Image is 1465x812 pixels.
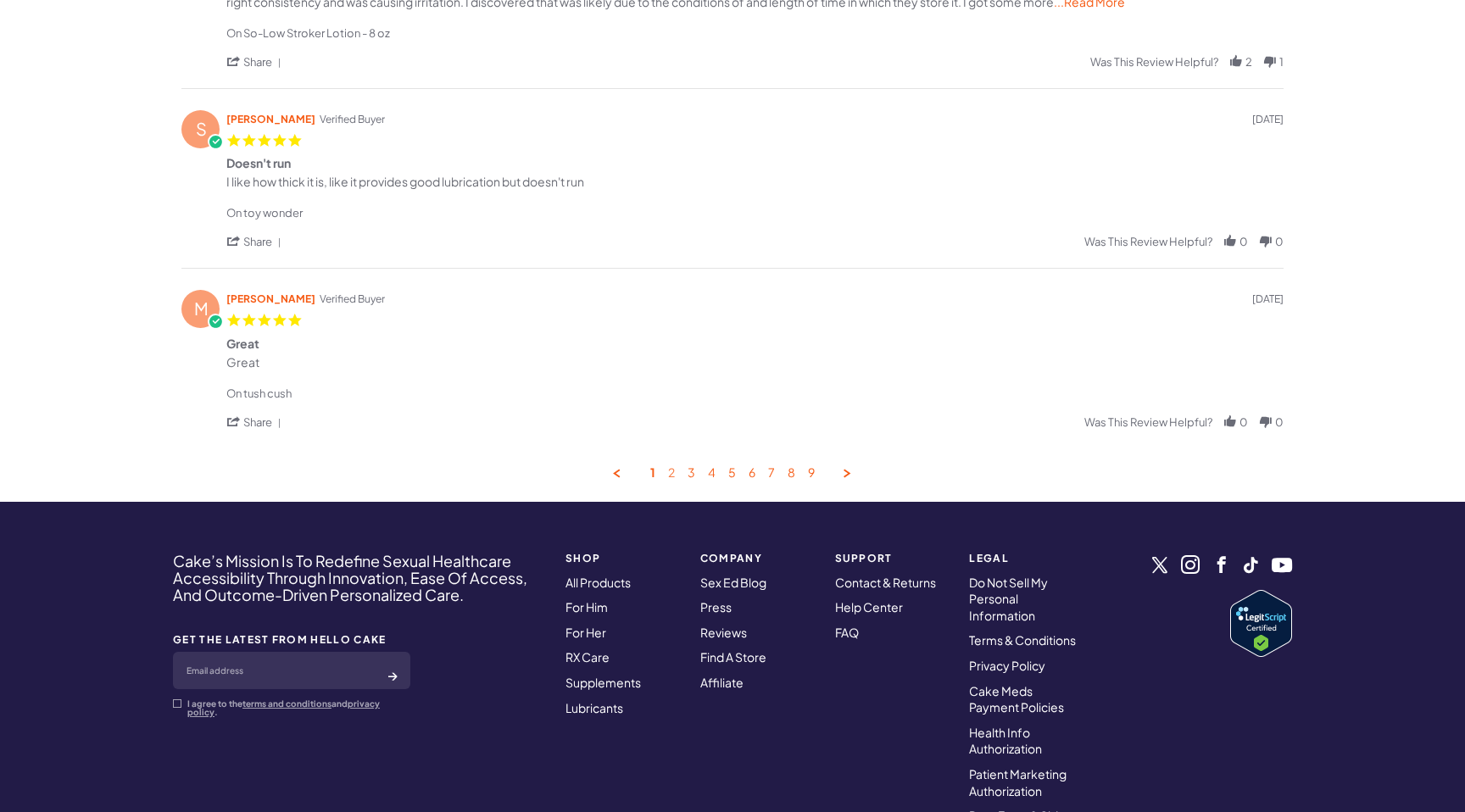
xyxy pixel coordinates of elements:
div: On toy wonder [226,189,1284,220]
a: All Products [565,575,631,590]
a: Verify LegitScript Approval for www.hellocake.com [1230,590,1292,657]
span: review date 08/29/25 [1252,112,1284,126]
a: FAQ [835,625,859,640]
strong: GET THE LATEST FROM HELLO CAKE [173,634,410,645]
a: Supplements [565,675,641,690]
span: 0 [1239,415,1248,430]
a: Privacy Policy [969,658,1045,673]
div: Great [226,336,259,355]
a: Page 1, Current Page [650,465,655,481]
p: I agree to the and . [187,699,410,716]
a: Product tush cush [226,370,1284,401]
a: Goto Page 6 [749,465,755,481]
h4: Cake’s Mission Is To Redefine Sexual Healthcare Accessibility Through Innovation, Ease Of Access,... [173,553,543,603]
a: For Her [565,625,606,640]
span: review date 08/25/25 [1252,292,1284,306]
a: Lubricants [565,700,623,715]
span: share [243,55,272,70]
a: Sex Ed Blog [700,575,766,590]
a: Goto Page 7 [768,465,775,481]
span: share [226,233,286,248]
a: Affiliate [700,675,744,690]
div: On tush cush [226,370,1284,401]
span: 0 [1275,235,1284,249]
a: RX Care [565,649,610,665]
a: terms and conditions [242,698,331,709]
a: Contact & Returns [835,575,936,590]
nav: Browse next and previous reviews [181,465,1284,481]
a: For Him [565,599,608,615]
a: Terms & Conditions [969,632,1076,648]
span: share [243,235,272,249]
span: Was this review helpful? [1084,415,1212,430]
a: Product So-Low Stroker Lotion - 8 oz [226,9,1284,41]
span: Verified Buyer [320,112,385,126]
span: share [243,415,272,430]
div: I like how thick it is, like it provides good lubrication but doesn't run [226,174,584,189]
span: share [226,53,286,69]
a: Previous Page [610,465,625,481]
span: [PERSON_NAME] [226,112,315,126]
a: Press [700,599,732,615]
span: Was this review helpful? [1090,55,1218,70]
span: share [226,414,286,429]
div: Great [226,354,259,370]
a: Goto Page 2 [668,465,675,481]
strong: COMPANY [700,553,815,564]
strong: Legal [969,553,1083,564]
a: Goto Page 4 [708,465,716,481]
a: Cake Meds Payment Policies [969,683,1064,715]
strong: Support [835,553,950,564]
a: Product toy wonder [226,189,1284,220]
span: Verified Buyer [320,292,385,306]
div: vote up Review by Matthew K. on 25 Aug 2025 [1223,414,1238,430]
a: Next Page [840,465,855,481]
span: 0 [1239,235,1248,249]
a: Find A Store [700,649,766,665]
a: Goto Page 3 [688,465,695,481]
a: Help Center [835,599,903,615]
img: Verify Approval for www.hellocake.com [1230,590,1292,657]
span: 0 [1275,415,1284,430]
div: vote up Review by Korre W. on 2 Sep 2025 [1228,53,1244,70]
a: Patient Marketing Authorization [969,766,1067,798]
div: On So-Low Stroker Lotion - 8 oz [226,9,1284,41]
span: 2 [1245,55,1252,70]
span: Was this review helpful? [1084,235,1212,249]
span: [PERSON_NAME] [226,292,315,306]
a: Do Not Sell My Personal Information [969,575,1048,623]
strong: SHOP [565,553,680,564]
span: M [182,301,220,315]
a: Goto Page 5 [728,465,736,481]
span: S [182,121,220,136]
a: Goto Page 9 [808,465,815,481]
div: vote down Review by Korre W. on 2 Sep 2025 [1262,53,1278,70]
a: Goto Page 8 [788,465,795,481]
div: vote down Review by Matthew K. on 25 Aug 2025 [1258,414,1273,430]
div: vote up Review by Stella C. on 29 Aug 2025 [1223,233,1238,249]
a: Reviews [700,625,747,640]
div: Doesn't run [226,156,291,175]
div: vote down Review by Stella C. on 29 Aug 2025 [1258,233,1273,249]
span: 1 [1279,55,1284,70]
a: Health Info Authorization [969,725,1042,757]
